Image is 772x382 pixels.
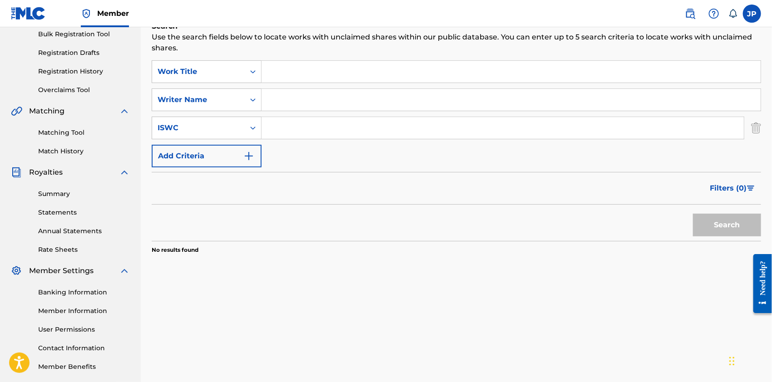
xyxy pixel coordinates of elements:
[728,9,737,18] div: Notifications
[38,85,130,95] a: Overclaims Tool
[704,177,761,200] button: Filters (0)
[38,306,130,316] a: Member Information
[152,32,761,54] p: Use the search fields below to locate works with unclaimed shares within our public database. You...
[38,245,130,255] a: Rate Sheets
[38,189,130,199] a: Summary
[727,338,772,382] iframe: Chat Widget
[152,145,262,167] button: Add Criteria
[38,226,130,236] a: Annual Statements
[729,348,735,375] div: Glisser
[38,343,130,353] a: Contact Information
[97,8,129,19] span: Member
[81,8,92,19] img: Top Rightsholder
[243,151,254,162] img: 9d2ae6d4665cec9f34b9.svg
[158,66,239,77] div: Work Title
[119,106,130,117] img: expand
[38,147,130,156] a: Match History
[119,167,130,178] img: expand
[158,122,239,133] div: ISWC
[751,117,761,139] img: Delete Criterion
[152,246,198,254] p: No results found
[119,265,130,276] img: expand
[38,362,130,372] a: Member Benefits
[11,167,22,178] img: Royalties
[743,5,761,23] div: User Menu
[29,265,94,276] span: Member Settings
[38,128,130,137] a: Matching Tool
[11,106,22,117] img: Matching
[710,183,747,194] span: Filters ( 0 )
[681,5,699,23] a: Public Search
[747,186,755,191] img: filter
[747,247,772,320] iframe: Resource Center
[29,106,64,117] span: Matching
[38,67,130,76] a: Registration History
[38,208,130,217] a: Statements
[38,325,130,334] a: User Permissions
[158,94,239,105] div: Writer Name
[38,288,130,297] a: Banking Information
[685,8,696,19] img: search
[11,265,22,276] img: Member Settings
[708,8,719,19] img: help
[727,338,772,382] div: Widget de chat
[38,48,130,58] a: Registration Drafts
[705,5,723,23] div: Help
[38,29,130,39] a: Bulk Registration Tool
[29,167,63,178] span: Royalties
[11,7,46,20] img: MLC Logo
[152,60,761,241] form: Search Form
